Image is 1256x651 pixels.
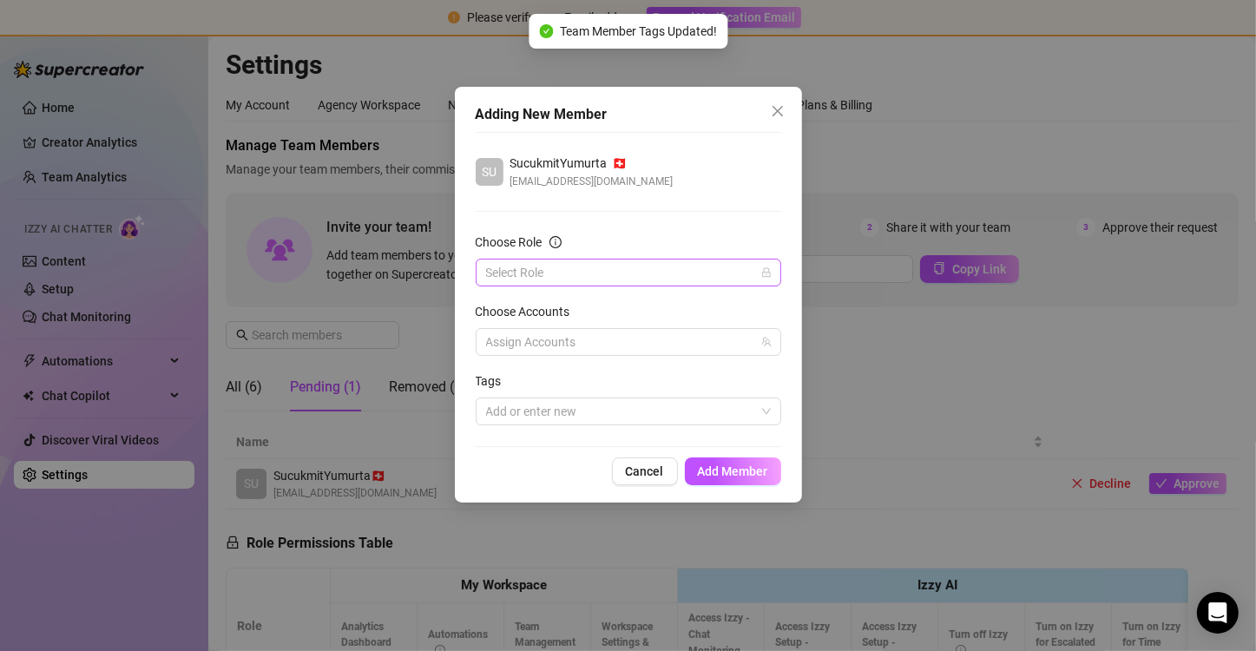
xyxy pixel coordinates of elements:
span: lock [761,267,772,278]
span: Cancel [626,464,664,478]
div: Open Intercom Messenger [1197,592,1239,634]
button: Close [764,97,792,125]
div: Adding New Member [476,104,781,125]
button: Cancel [612,457,678,485]
button: Add Member [685,457,781,485]
span: SU [482,162,496,181]
span: Team Member Tags Updated! [560,22,717,41]
div: Choose Role [476,233,543,252]
div: 🇨🇭 [510,154,674,173]
span: [EMAIL_ADDRESS][DOMAIN_NAME] [510,173,674,190]
span: Close [764,104,792,118]
span: Add Member [698,464,768,478]
span: SucukmitYumurta [510,154,608,173]
label: Choose Accounts [476,302,582,321]
span: check-circle [539,24,553,38]
span: info-circle [549,236,562,248]
span: close [771,104,785,118]
label: Tags [476,372,513,391]
span: team [761,337,772,347]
